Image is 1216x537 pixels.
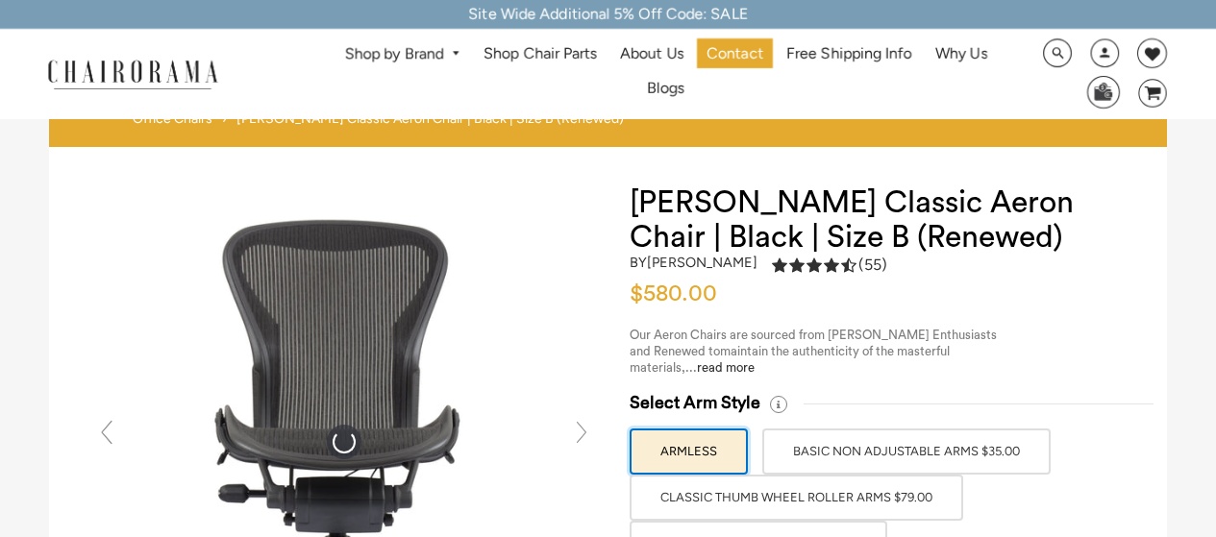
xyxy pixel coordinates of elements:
a: read more [697,361,755,374]
span: › [222,110,227,128]
a: Shop by Brand [335,39,471,69]
h1: [PERSON_NAME] Classic Aeron Chair | Black | Size B (Renewed) [630,185,1129,255]
a: Blogs [637,74,694,104]
span: Select Arm Style [630,392,760,414]
span: Contact [707,44,763,64]
img: WhatsApp_Image_2024-07-12_at_16.23.01.webp [1088,77,1118,106]
nav: breadcrumbs [133,110,631,137]
a: Office Chairs [133,110,212,128]
span: Why Us [935,44,987,64]
a: 4.5 rating (55 votes) [772,255,887,281]
span: maintain the authenticity of the masterful materials,... [630,345,950,374]
a: Shop Chair Parts [474,38,607,68]
span: Free Shipping Info [786,44,912,64]
span: $580.00 [630,282,717,305]
a: Why Us [926,38,997,68]
label: Classic Thumb Wheel Roller Arms $79.00 [630,475,963,521]
span: Blogs [647,79,684,99]
span: (55) [858,256,887,276]
a: Herman Miller Classic Aeron Chair | Black | Size B (Renewed) - chairorama [87,431,601,450]
span: Shop Chair Parts [484,44,597,64]
label: ARMLESS [630,428,748,475]
label: BASIC NON ADJUSTABLE ARMS $35.00 [762,428,1051,475]
div: 4.5 rating (55 votes) [772,255,887,275]
span: [PERSON_NAME] Classic Aeron Chair | Black | Size B (Renewed) [236,110,624,128]
nav: DesktopNavigation [310,38,1022,110]
a: [PERSON_NAME] [647,254,757,271]
h2: by [630,255,757,271]
a: Free Shipping Info [777,38,922,68]
span: Our Aeron Chairs are sourced from [PERSON_NAME] Enthusiasts and Renewed to [630,329,997,357]
span: About Us [620,44,683,64]
a: Contact [697,38,773,68]
a: About Us [610,38,693,68]
img: chairorama [37,57,229,90]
